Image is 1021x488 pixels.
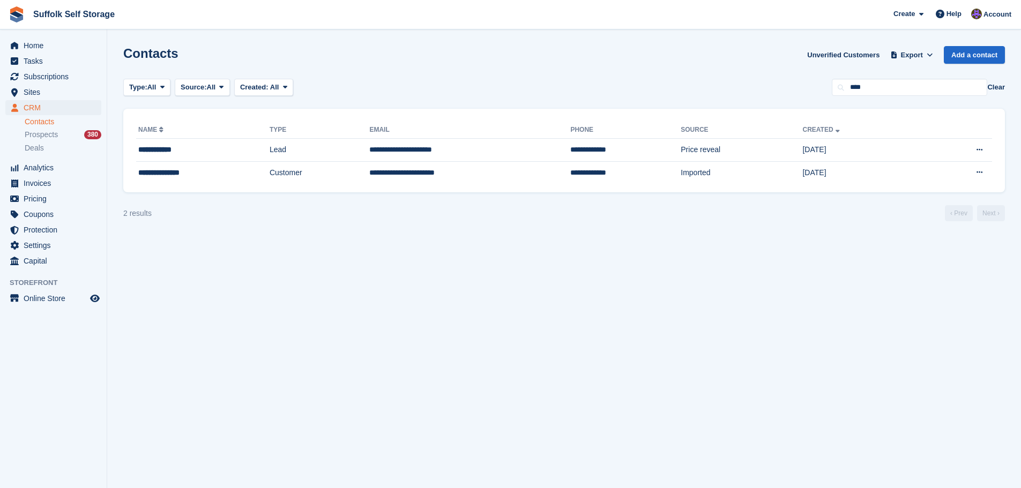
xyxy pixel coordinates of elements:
[5,291,101,306] a: menu
[5,253,101,268] a: menu
[270,161,370,184] td: Customer
[24,160,88,175] span: Analytics
[25,129,101,140] a: Prospects 380
[5,160,101,175] a: menu
[802,126,841,133] a: Created
[24,100,88,115] span: CRM
[24,207,88,222] span: Coupons
[803,46,884,64] a: Unverified Customers
[5,85,101,100] a: menu
[944,46,1005,64] a: Add a contact
[5,222,101,237] a: menu
[369,122,570,139] th: Email
[24,253,88,268] span: Capital
[24,85,88,100] span: Sites
[234,79,293,96] button: Created: All
[901,50,923,61] span: Export
[977,205,1005,221] a: Next
[5,54,101,69] a: menu
[5,238,101,253] a: menu
[5,69,101,84] a: menu
[123,79,170,96] button: Type: All
[893,9,915,19] span: Create
[5,100,101,115] a: menu
[570,122,681,139] th: Phone
[24,38,88,53] span: Home
[29,5,119,23] a: Suffolk Self Storage
[10,277,107,288] span: Storefront
[24,291,88,306] span: Online Store
[24,238,88,253] span: Settings
[129,82,147,93] span: Type:
[943,205,1007,221] nav: Page
[270,139,370,162] td: Lead
[802,139,923,162] td: [DATE]
[25,117,101,127] a: Contacts
[24,69,88,84] span: Subscriptions
[987,82,1005,93] button: Clear
[25,130,58,140] span: Prospects
[888,46,935,64] button: Export
[123,208,152,219] div: 2 results
[9,6,25,22] img: stora-icon-8386f47178a22dfd0bd8f6a31ec36ba5ce8667c1dd55bd0f319d3a0aa187defe.svg
[681,161,802,184] td: Imported
[138,126,166,133] a: Name
[5,176,101,191] a: menu
[24,54,88,69] span: Tasks
[270,83,279,91] span: All
[681,139,802,162] td: Price reveal
[947,9,962,19] span: Help
[181,82,206,93] span: Source:
[971,9,982,19] img: Emma
[5,38,101,53] a: menu
[24,222,88,237] span: Protection
[802,161,923,184] td: [DATE]
[945,205,973,221] a: Previous
[681,122,802,139] th: Source
[5,191,101,206] a: menu
[24,191,88,206] span: Pricing
[175,79,230,96] button: Source: All
[24,176,88,191] span: Invoices
[25,143,44,153] span: Deals
[270,122,370,139] th: Type
[84,130,101,139] div: 380
[5,207,101,222] a: menu
[983,9,1011,20] span: Account
[123,46,178,61] h1: Contacts
[240,83,269,91] span: Created:
[25,142,101,154] a: Deals
[88,292,101,305] a: Preview store
[207,82,216,93] span: All
[147,82,156,93] span: All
